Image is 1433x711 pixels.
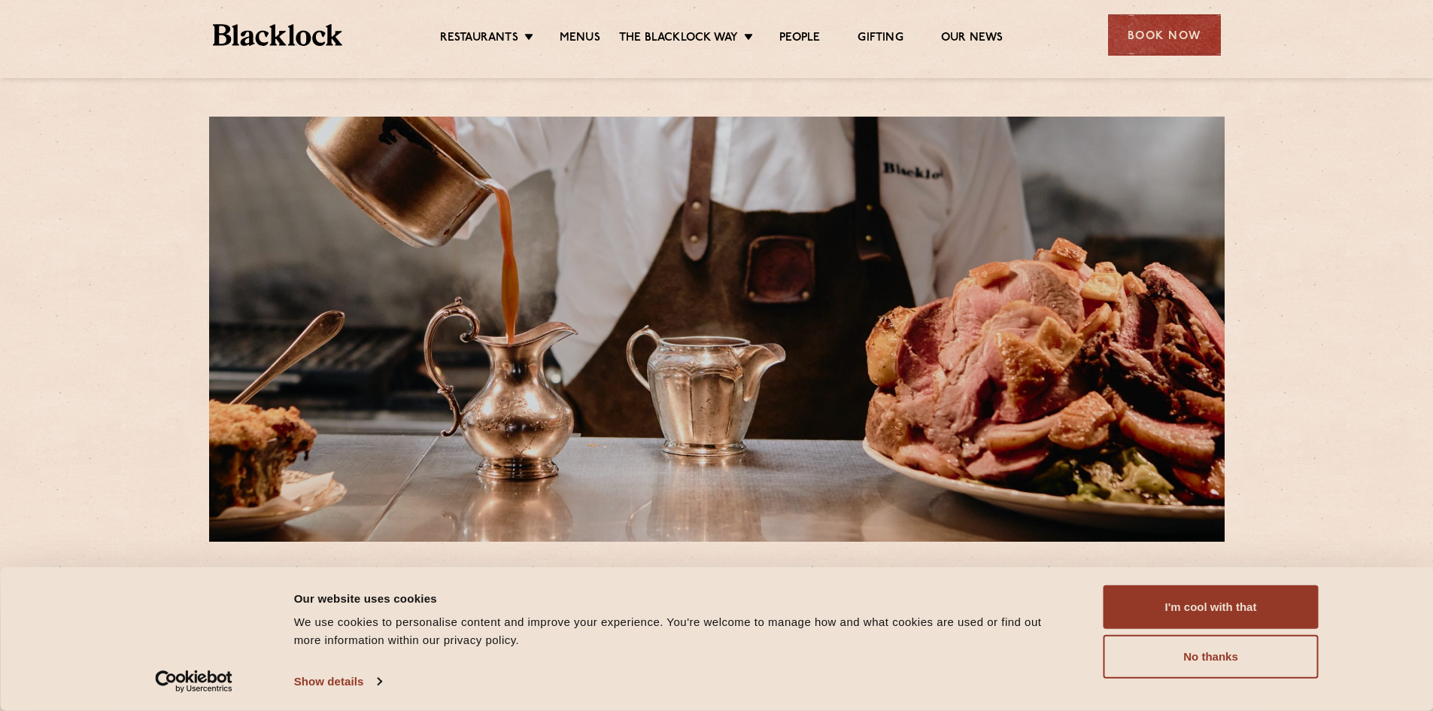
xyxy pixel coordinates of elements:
[1104,585,1319,629] button: I'm cool with that
[213,24,343,46] img: BL_Textured_Logo-footer-cropped.svg
[858,31,903,47] a: Gifting
[294,670,381,693] a: Show details
[779,31,820,47] a: People
[1104,635,1319,679] button: No thanks
[440,31,518,47] a: Restaurants
[128,670,260,693] a: Usercentrics Cookiebot - opens in a new window
[294,613,1070,649] div: We use cookies to personalise content and improve your experience. You're welcome to manage how a...
[1108,14,1221,56] div: Book Now
[294,589,1070,607] div: Our website uses cookies
[560,31,600,47] a: Menus
[941,31,1003,47] a: Our News
[619,31,738,47] a: The Blacklock Way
